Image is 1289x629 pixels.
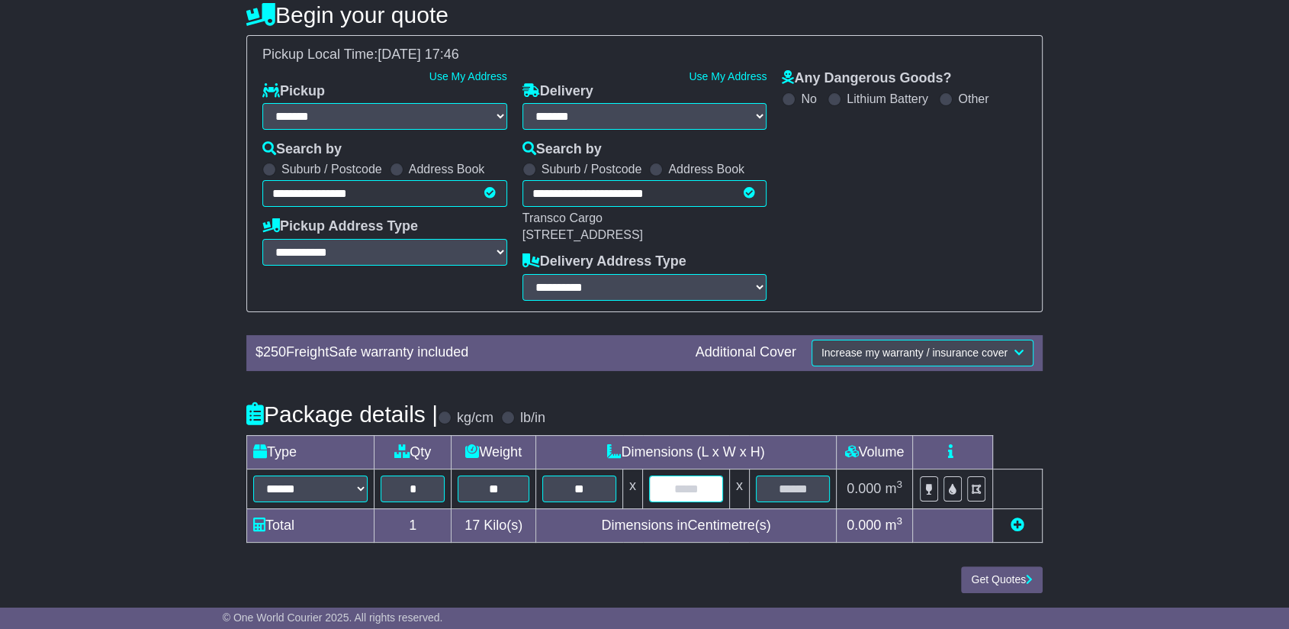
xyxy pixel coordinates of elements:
[885,481,902,496] span: m
[847,92,928,106] label: Lithium Battery
[452,508,536,542] td: Kilo(s)
[262,83,325,100] label: Pickup
[812,340,1033,366] button: Increase my warranty / insurance cover
[246,402,438,427] h4: Package details |
[689,70,767,82] a: Use My Address
[536,508,837,542] td: Dimensions in Centimetre(s)
[281,162,382,176] label: Suburb / Postcode
[896,515,902,527] sup: 3
[688,344,804,361] div: Additional Cover
[457,410,493,427] label: kg/cm
[958,92,988,106] label: Other
[542,162,642,176] label: Suburb / Postcode
[896,479,902,490] sup: 3
[847,518,881,533] span: 0.000
[263,344,286,360] span: 250
[262,218,418,235] label: Pickup Address Type
[522,253,686,270] label: Delivery Address Type
[885,518,902,533] span: m
[374,508,452,542] td: 1
[247,435,374,469] td: Type
[847,481,881,496] span: 0.000
[522,83,593,100] label: Delivery
[378,47,459,62] span: [DATE] 17:46
[247,508,374,542] td: Total
[262,141,342,158] label: Search by
[782,70,951,87] label: Any Dangerous Goods?
[409,162,485,176] label: Address Book
[464,518,480,533] span: 17
[821,347,1008,359] span: Increase my warranty / insurance cover
[429,70,507,82] a: Use My Address
[520,410,545,427] label: lb/in
[1011,518,1024,533] a: Add new item
[374,435,452,469] td: Qty
[729,469,749,508] td: x
[248,344,688,361] div: $ FreightSafe warranty included
[522,211,603,224] span: Transco Cargo
[522,141,602,158] label: Search by
[961,566,1043,593] button: Get Quotes
[536,435,837,469] td: Dimensions (L x W x H)
[836,435,912,469] td: Volume
[668,162,744,176] label: Address Book
[255,47,1034,63] div: Pickup Local Time:
[223,611,443,624] span: © One World Courier 2025. All rights reserved.
[246,2,1043,27] h4: Begin your quote
[452,435,536,469] td: Weight
[623,469,643,508] td: x
[522,228,643,241] span: [STREET_ADDRESS]
[801,92,816,106] label: No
